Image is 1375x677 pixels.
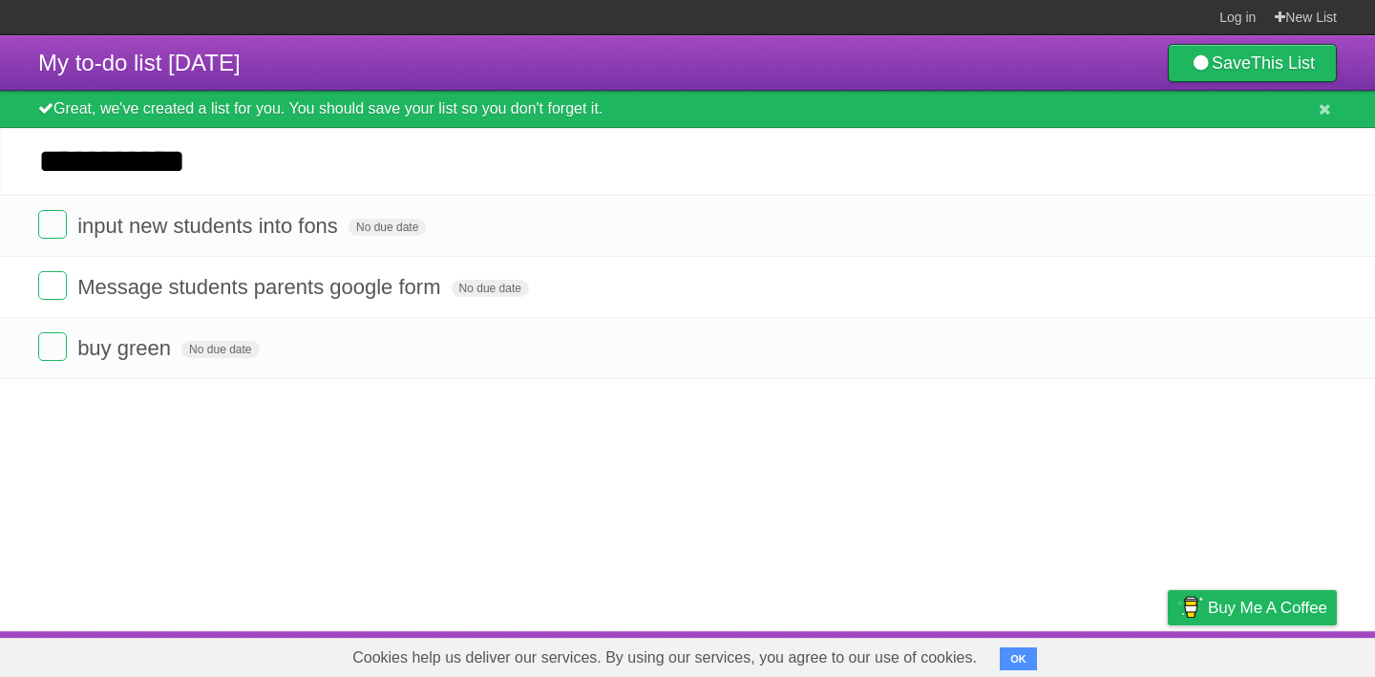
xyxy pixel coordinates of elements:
[1168,590,1337,625] a: Buy me a coffee
[1177,591,1203,624] img: Buy me a coffee
[38,271,67,300] label: Done
[38,50,241,75] span: My to-do list [DATE]
[1143,636,1193,672] a: Privacy
[977,636,1054,672] a: Developers
[77,275,445,299] span: Message students parents google form
[349,219,426,236] span: No due date
[77,214,343,238] span: input new students into fons
[181,341,259,358] span: No due date
[38,210,67,239] label: Done
[1216,636,1337,672] a: Suggest a feature
[1078,636,1120,672] a: Terms
[333,639,996,677] span: Cookies help us deliver our services. By using our services, you agree to our use of cookies.
[1251,53,1315,73] b: This List
[1000,647,1037,670] button: OK
[1168,44,1337,82] a: SaveThis List
[1208,591,1327,624] span: Buy me a coffee
[38,332,67,361] label: Done
[914,636,954,672] a: About
[77,336,176,360] span: buy green
[452,280,529,297] span: No due date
